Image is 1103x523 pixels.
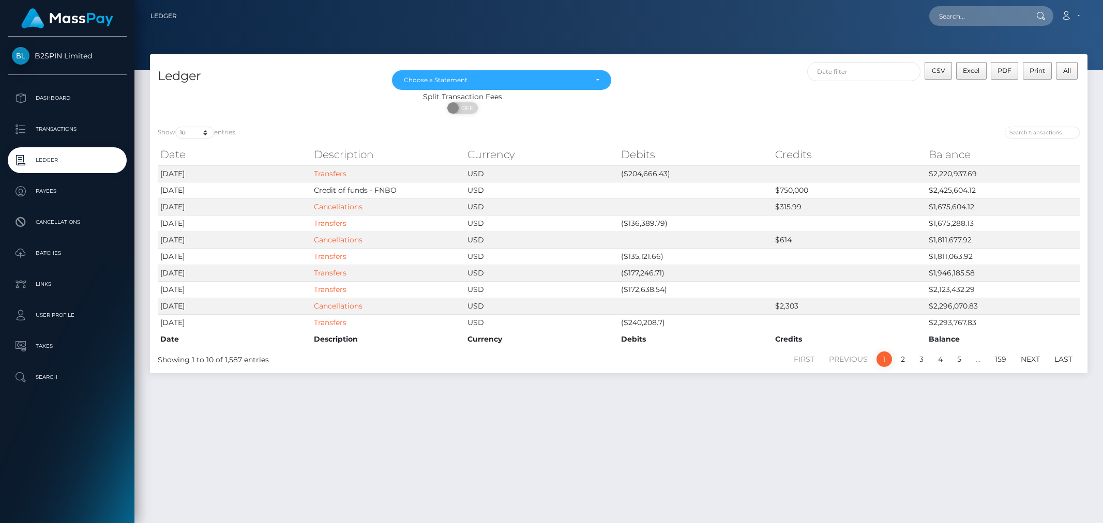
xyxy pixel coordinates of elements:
[465,331,618,347] th: Currency
[12,245,123,261] p: Batches
[926,281,1080,298] td: $2,123,432.29
[618,144,772,165] th: Debits
[807,62,920,81] input: Date filter
[773,331,926,347] th: Credits
[314,202,362,211] a: Cancellations
[453,102,479,114] span: OFF
[773,298,926,314] td: $2,303
[12,90,123,106] p: Dashboard
[956,62,987,80] button: Excel
[926,265,1080,281] td: $1,946,185.58
[158,350,533,365] div: Showing 1 to 10 of 1,587 entries
[158,182,311,198] td: [DATE]
[158,265,311,281] td: [DATE]
[926,232,1080,248] td: $1,811,677.92
[8,364,127,390] a: Search
[465,215,618,232] td: USD
[12,183,123,199] p: Payees
[8,302,127,328] a: User Profile
[8,51,127,60] span: B2SPIN Limited
[158,232,311,248] td: [DATE]
[465,298,618,314] td: USD
[8,209,127,235] a: Cancellations
[8,240,127,266] a: Batches
[158,314,311,331] td: [DATE]
[311,182,465,198] td: Credit of funds - FNBO
[926,248,1080,265] td: $1,811,063.92
[158,215,311,232] td: [DATE]
[404,76,587,84] div: Choose a Statement
[314,169,346,178] a: Transfers
[158,331,311,347] th: Date
[1056,62,1078,80] button: All
[465,182,618,198] td: USD
[12,307,123,323] p: User Profile
[932,351,948,367] a: 4
[12,121,123,137] p: Transactions
[1049,351,1078,367] a: Last
[314,252,346,261] a: Transfers
[314,318,346,327] a: Transfers
[12,214,123,230] p: Cancellations
[465,281,618,298] td: USD
[314,301,362,311] a: Cancellations
[1023,62,1052,80] button: Print
[929,6,1026,26] input: Search...
[465,314,618,331] td: USD
[12,276,123,292] p: Links
[465,144,618,165] th: Currency
[465,198,618,215] td: USD
[618,165,772,182] td: ($204,666.43)
[158,67,376,85] h4: Ledger
[314,268,346,278] a: Transfers
[311,144,465,165] th: Description
[926,215,1080,232] td: $1,675,288.13
[158,281,311,298] td: [DATE]
[998,67,1011,74] span: PDF
[618,314,772,331] td: ($240,208.7)
[314,219,346,228] a: Transfers
[618,215,772,232] td: ($136,389.79)
[175,127,214,139] select: Showentries
[1015,351,1046,367] a: Next
[618,331,772,347] th: Debits
[158,298,311,314] td: [DATE]
[1063,67,1071,74] span: All
[925,62,952,80] button: CSV
[8,147,127,173] a: Ledger
[158,248,311,265] td: [DATE]
[465,248,618,265] td: USD
[963,67,979,74] span: Excel
[314,235,362,244] a: Cancellations
[465,232,618,248] td: USD
[8,271,127,297] a: Links
[926,298,1080,314] td: $2,296,070.83
[314,285,346,294] a: Transfers
[8,85,127,111] a: Dashboard
[773,144,926,165] th: Credits
[618,248,772,265] td: ($135,121.66)
[926,331,1080,347] th: Balance
[926,165,1080,182] td: $2,220,937.69
[1030,67,1045,74] span: Print
[158,144,311,165] th: Date
[932,67,945,74] span: CSV
[150,5,177,27] a: Ledger
[895,351,911,367] a: 2
[311,331,465,347] th: Description
[12,152,123,168] p: Ledger
[773,232,926,248] td: $614
[926,182,1080,198] td: $2,425,604.12
[21,8,113,28] img: MassPay Logo
[914,351,929,367] a: 3
[150,91,775,102] div: Split Transaction Fees
[926,198,1080,215] td: $1,675,604.12
[392,70,611,90] button: Choose a Statement
[1005,127,1080,139] input: Search transactions
[158,127,235,139] label: Show entries
[12,339,123,354] p: Taxes
[951,351,967,367] a: 5
[12,47,29,65] img: B2SPIN Limited
[618,265,772,281] td: ($177,246.71)
[991,62,1019,80] button: PDF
